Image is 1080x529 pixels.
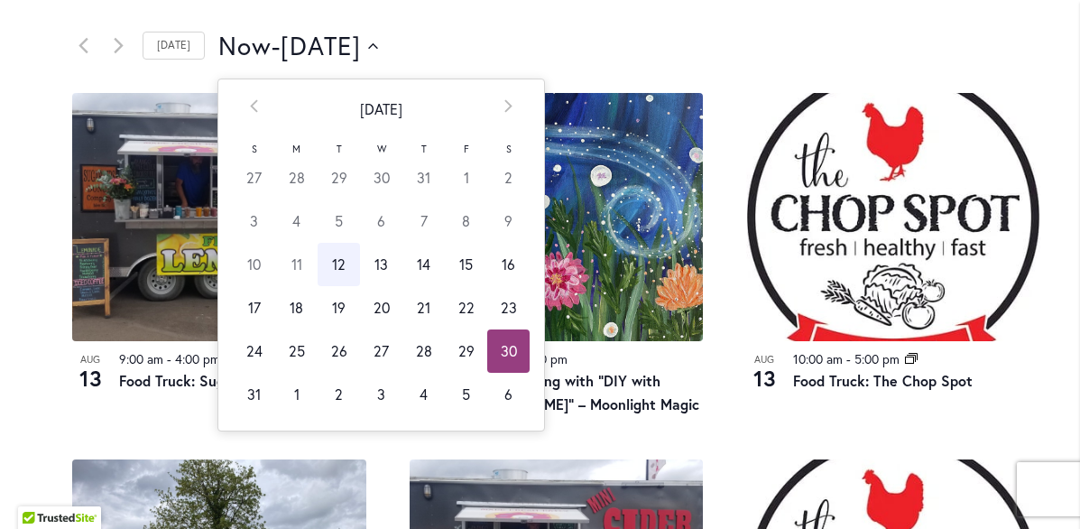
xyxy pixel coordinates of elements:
[457,371,699,413] a: Acrylic Painting with “DIY with [PERSON_NAME]” – Moonlight Magic
[487,243,530,286] td: 16
[793,350,843,367] time: 10:00 am
[360,156,402,200] td: 30
[175,350,220,367] time: 4:00 pm
[487,286,530,329] td: 23
[445,156,487,200] td: 1
[275,138,318,156] th: M
[272,28,281,64] span: -
[487,373,530,416] td: 6
[402,138,445,156] th: T
[14,465,64,515] iframe: Launch Accessibility Center
[233,156,275,200] td: 27
[275,286,318,329] td: 18
[233,373,275,416] td: 31
[487,200,530,243] td: 9
[487,156,530,200] td: 2
[402,286,445,329] td: 21
[793,371,973,390] a: Food Truck: The Chop Spot
[167,350,171,367] span: -
[233,329,275,373] td: 24
[275,156,318,200] td: 28
[402,200,445,243] td: 7
[854,350,900,367] time: 5:00 pm
[72,363,108,394] span: 13
[318,373,360,416] td: 2
[318,329,360,373] td: 26
[107,35,129,57] a: Next Events
[746,352,782,367] span: Aug
[72,93,366,341] img: Food Truck: Sugar Lips Apple Cider Donuts
[846,350,851,367] span: -
[445,286,487,329] td: 22
[233,286,275,329] td: 17
[402,156,445,200] td: 31
[402,373,445,416] td: 4
[233,138,275,156] th: S
[445,243,487,286] td: 15
[410,93,704,341] img: 5e4b5f8c499087e3e3167495e3cbcca9
[318,286,360,329] td: 19
[318,138,360,156] th: T
[445,329,487,373] td: 29
[143,32,205,60] a: Click to select today's date
[318,156,360,200] td: 29
[72,352,108,367] span: Aug
[360,243,402,286] td: 13
[218,28,378,64] button: Click to toggle datepicker
[360,373,402,416] td: 3
[360,200,402,243] td: 6
[119,350,163,367] time: 9:00 am
[402,243,445,286] td: 14
[445,200,487,243] td: 8
[746,363,782,394] span: 13
[275,79,487,139] th: [DATE]
[233,200,275,243] td: 3
[318,243,360,286] td: 12
[402,329,445,373] td: 28
[275,200,318,243] td: 4
[445,138,487,156] th: F
[233,243,275,286] td: 10
[281,28,361,64] span: [DATE]
[746,93,1040,341] img: THE CHOP SPOT PDX – Food Truck
[360,329,402,373] td: 27
[445,373,487,416] td: 5
[360,286,402,329] td: 20
[360,138,402,156] th: W
[487,138,530,156] th: S
[318,200,360,243] td: 5
[119,371,321,390] a: Food Truck: Sugar Lips Donuts
[218,28,272,64] span: Now
[275,243,318,286] td: 11
[487,329,530,373] td: 30
[275,329,318,373] td: 25
[275,373,318,416] td: 1
[72,35,94,57] a: Previous Events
